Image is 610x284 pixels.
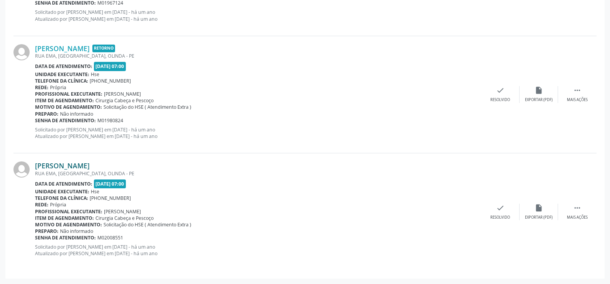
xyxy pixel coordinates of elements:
[35,195,88,201] b: Telefone da clínica:
[35,208,102,215] b: Profissional executante:
[567,215,588,220] div: Mais ações
[496,86,505,95] i: check
[35,63,92,70] b: Data de atendimento:
[35,9,481,22] p: Solicitado por [PERSON_NAME] em [DATE] - há um ano Atualizado por [PERSON_NAME] em [DATE] - há um...
[573,86,582,95] i: 
[35,244,481,257] p: Solicitado por [PERSON_NAME] em [DATE] - há um ano Atualizado por [PERSON_NAME] em [DATE] - há um...
[35,181,92,187] b: Data de atendimento:
[35,201,48,208] b: Rede:
[35,188,89,195] b: Unidade executante:
[35,104,102,110] b: Motivo de agendamento:
[90,78,131,84] span: [PHONE_NUMBER]
[567,97,588,103] div: Mais ações
[35,71,89,78] b: Unidade executante:
[35,53,481,59] div: RUA EMA, [GEOGRAPHIC_DATA], OLINDA - PE
[50,201,66,208] span: Própria
[60,111,93,117] span: Não informado
[95,215,154,221] span: Cirurgia Cabeça e Pescoço
[91,71,99,78] span: Hse
[35,221,102,228] b: Motivo de agendamento:
[490,97,510,103] div: Resolvido
[535,204,543,212] i: insert_drive_file
[35,234,96,241] b: Senha de atendimento:
[104,91,141,97] span: [PERSON_NAME]
[92,45,115,53] span: Retorno
[35,161,90,170] a: [PERSON_NAME]
[35,126,481,140] p: Solicitado por [PERSON_NAME] em [DATE] - há um ano Atualizado por [PERSON_NAME] em [DATE] - há um...
[104,208,141,215] span: [PERSON_NAME]
[13,161,30,178] img: img
[90,195,131,201] span: [PHONE_NUMBER]
[94,62,126,71] span: [DATE] 07:00
[97,234,123,241] span: M02008551
[35,78,88,84] b: Telefone da clínica:
[35,170,481,177] div: RUA EMA, [GEOGRAPHIC_DATA], OLINDA - PE
[50,84,66,91] span: Própria
[35,111,58,117] b: Preparo:
[60,228,93,234] span: Não informado
[35,84,48,91] b: Rede:
[525,97,553,103] div: Exportar (PDF)
[104,221,191,228] span: Solicitação do HSE ( Atendimento Extra )
[35,97,94,104] b: Item de agendamento:
[496,204,505,212] i: check
[35,117,96,124] b: Senha de atendimento:
[573,204,582,212] i: 
[490,215,510,220] div: Resolvido
[104,104,191,110] span: Solicitação do HSE ( Atendimento Extra )
[94,179,126,188] span: [DATE] 07:00
[525,215,553,220] div: Exportar (PDF)
[91,188,99,195] span: Hse
[97,117,123,124] span: M01980824
[13,44,30,60] img: img
[535,86,543,95] i: insert_drive_file
[35,228,58,234] b: Preparo:
[35,215,94,221] b: Item de agendamento:
[35,44,90,53] a: [PERSON_NAME]
[35,91,102,97] b: Profissional executante:
[95,97,154,104] span: Cirurgia Cabeça e Pescoço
